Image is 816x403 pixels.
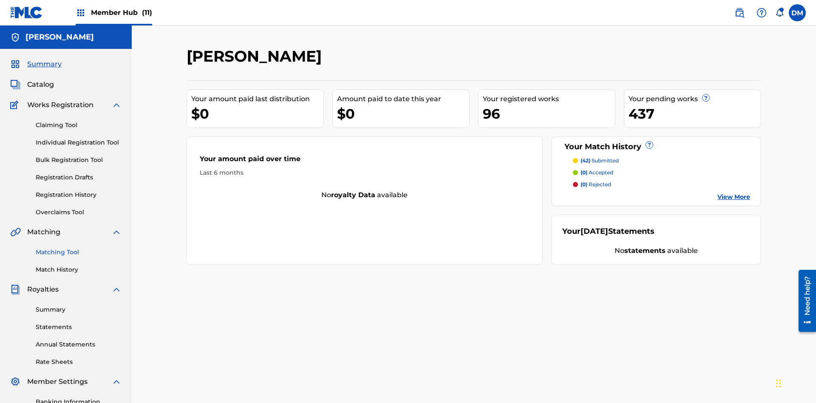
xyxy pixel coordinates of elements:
[36,340,122,349] a: Annual Statements
[581,181,611,188] p: rejected
[10,59,62,69] a: SummarySummary
[483,104,615,123] div: 96
[756,8,767,18] img: help
[111,284,122,295] img: expand
[731,4,748,21] a: Public Search
[27,79,54,90] span: Catalog
[573,181,751,188] a: (0) rejected
[581,227,608,236] span: [DATE]
[483,94,615,104] div: Your registered works
[629,94,761,104] div: Your pending works
[36,265,122,274] a: Match History
[717,193,750,201] a: View More
[191,104,323,123] div: $0
[10,227,21,237] img: Matching
[111,377,122,387] img: expand
[36,173,122,182] a: Registration Drafts
[573,157,751,165] a: (42) submitted
[776,371,781,396] div: Drag
[36,323,122,332] a: Statements
[562,246,751,256] div: No available
[562,141,751,153] div: Your Match History
[36,358,122,366] a: Rate Sheets
[27,227,60,237] span: Matching
[10,6,43,19] img: MLC Logo
[337,94,469,104] div: Amount paid to date this year
[36,121,122,130] a: Claiming Tool
[562,226,654,237] div: Your Statements
[27,59,62,69] span: Summary
[10,79,20,90] img: Catalog
[789,4,806,21] div: User Menu
[36,208,122,217] a: Overclaims Tool
[581,181,587,187] span: (0)
[191,94,323,104] div: Your amount paid last distribution
[27,377,88,387] span: Member Settings
[187,190,542,200] div: No available
[581,169,587,176] span: (0)
[734,8,745,18] img: search
[10,377,20,387] img: Member Settings
[200,168,530,177] div: Last 6 months
[36,248,122,257] a: Matching Tool
[624,247,666,255] strong: statements
[775,9,784,17] div: Notifications
[10,32,20,43] img: Accounts
[646,142,653,148] span: ?
[773,362,816,403] iframe: Chat Widget
[187,47,326,66] h2: [PERSON_NAME]
[27,100,93,110] span: Works Registration
[25,32,94,42] h5: RONALD MCTESTERSON
[703,94,709,101] span: ?
[10,79,54,90] a: CatalogCatalog
[111,227,122,237] img: expand
[337,104,469,123] div: $0
[76,8,86,18] img: Top Rightsholders
[581,157,590,164] span: (42)
[36,305,122,314] a: Summary
[36,156,122,165] a: Bulk Registration Tool
[629,104,761,123] div: 437
[792,267,816,336] iframe: Resource Center
[10,59,20,69] img: Summary
[10,100,21,110] img: Works Registration
[27,284,59,295] span: Royalties
[581,169,613,176] p: accepted
[10,284,20,295] img: Royalties
[200,154,530,168] div: Your amount paid over time
[91,8,152,17] span: Member Hub
[111,100,122,110] img: expand
[331,191,375,199] strong: royalty data
[36,190,122,199] a: Registration History
[753,4,770,21] div: Help
[573,169,751,176] a: (0) accepted
[581,157,619,165] p: submitted
[142,9,152,17] span: (11)
[36,138,122,147] a: Individual Registration Tool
